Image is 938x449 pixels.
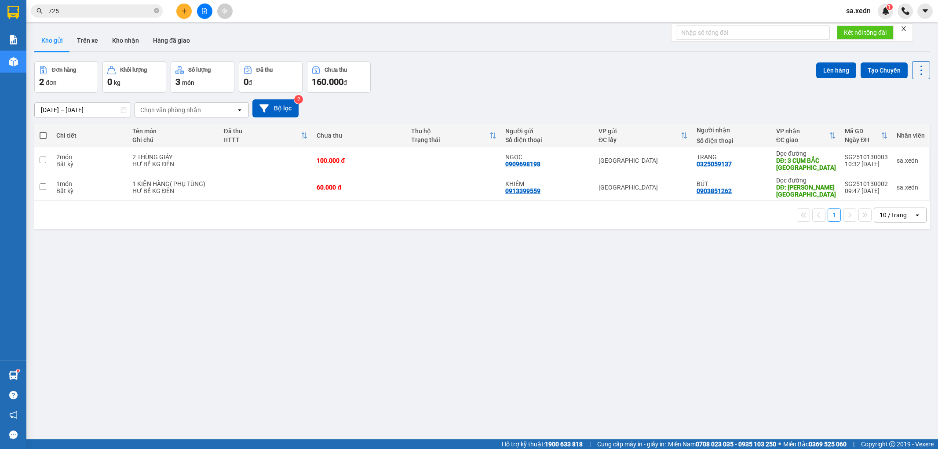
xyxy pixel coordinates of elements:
[36,8,43,14] span: search
[778,442,781,446] span: ⚪️
[201,8,208,14] span: file-add
[175,77,180,87] span: 3
[839,5,878,16] span: sa.xedn
[772,124,840,147] th: Toggle SortBy
[154,8,159,13] span: close-circle
[545,441,583,448] strong: 1900 633 818
[882,7,890,15] img: icon-new-feature
[676,26,830,40] input: Nhập số tổng đài
[317,157,402,164] div: 100.000 đ
[697,161,732,168] div: 0325059137
[828,208,841,222] button: 1
[594,124,692,147] th: Toggle SortBy
[897,157,925,164] div: sa.xedn
[188,67,211,73] div: Số lượng
[597,439,666,449] span: Cung cấp máy in - giấy in:
[56,161,124,168] div: Bất kỳ
[146,30,197,51] button: Hàng đã giao
[325,67,347,73] div: Chưa thu
[56,180,124,187] div: 1 món
[697,137,767,144] div: Số điện thoại
[861,62,908,78] button: Tạo Chuyến
[132,161,215,168] div: HƯ BỂ KG ĐỀN
[505,180,590,187] div: KHIÊM
[411,136,489,143] div: Trạng thái
[317,184,402,191] div: 60.000 đ
[222,8,228,14] span: aim
[223,136,301,143] div: HTTT
[56,187,124,194] div: Bất kỳ
[182,79,194,86] span: món
[917,4,933,19] button: caret-down
[56,153,124,161] div: 2 món
[888,4,891,10] span: 1
[902,7,909,15] img: phone-icon
[840,124,892,147] th: Toggle SortBy
[901,26,907,32] span: close
[845,128,881,135] div: Mã GD
[589,439,591,449] span: |
[239,61,303,93] button: Đã thu0đ
[697,127,767,134] div: Người nhận
[599,128,681,135] div: VP gửi
[809,441,847,448] strong: 0369 525 060
[102,61,166,93] button: Khối lượng0kg
[217,4,233,19] button: aim
[845,153,888,161] div: SG2510130003
[776,150,836,157] div: Dọc đường
[668,439,776,449] span: Miền Nam
[132,153,215,161] div: 2 THÙNG GIẤY
[140,106,201,114] div: Chọn văn phòng nhận
[39,77,44,87] span: 2
[34,61,98,93] button: Đơn hàng2đơn
[132,187,215,194] div: HƯ BỂ KG ĐỀN
[46,79,57,86] span: đơn
[107,77,112,87] span: 0
[696,441,776,448] strong: 0708 023 035 - 0935 103 250
[219,124,312,147] th: Toggle SortBy
[816,62,856,78] button: Lên hàng
[343,79,347,86] span: đ
[776,128,829,135] div: VP nhận
[505,128,590,135] div: Người gửi
[294,95,303,104] sup: 2
[9,431,18,439] span: message
[845,187,888,194] div: 09:47 [DATE]
[505,153,590,161] div: NGỌC
[9,371,18,380] img: warehouse-icon
[132,128,215,135] div: Tên món
[181,8,187,14] span: plus
[697,187,732,194] div: 0903851262
[197,4,212,19] button: file-add
[105,30,146,51] button: Kho nhận
[845,180,888,187] div: SG2510130002
[132,180,215,187] div: 1 KIỆN HÀNG( PHỤ TÙNG)
[897,184,925,191] div: sa.xedn
[70,30,105,51] button: Trên xe
[132,136,215,143] div: Ghi chú
[897,132,925,139] div: Nhân viên
[505,136,590,143] div: Số điện thoại
[244,77,248,87] span: 0
[776,136,829,143] div: ĐC giao
[307,61,371,93] button: Chưa thu160.000đ
[223,128,301,135] div: Đã thu
[17,369,19,372] sup: 1
[114,79,120,86] span: kg
[256,67,273,73] div: Đã thu
[9,35,18,44] img: solution-icon
[34,30,70,51] button: Kho gửi
[776,177,836,184] div: Dọc đường
[783,439,847,449] span: Miền Bắc
[889,441,895,447] span: copyright
[914,212,921,219] svg: open
[312,77,343,87] span: 160.000
[236,106,243,113] svg: open
[776,184,836,198] div: DĐ: SƠN LÂM KHÁNH SƠN
[776,157,836,171] div: DĐ: 3 CỤM BẮC KHÁNH SƠN
[35,103,131,117] input: Select a date range.
[48,6,152,16] input: Tìm tên, số ĐT hoặc mã đơn
[697,153,767,161] div: TRANG
[252,99,299,117] button: Bộ lọc
[505,187,540,194] div: 0913399559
